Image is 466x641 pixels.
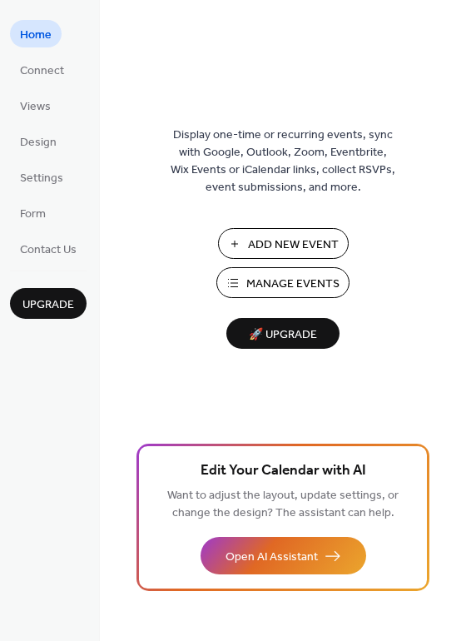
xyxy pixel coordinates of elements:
[10,199,56,226] a: Form
[236,324,330,346] span: 🚀 Upgrade
[201,460,366,483] span: Edit Your Calendar with AI
[20,62,64,80] span: Connect
[22,296,74,314] span: Upgrade
[248,236,339,254] span: Add New Event
[171,127,395,196] span: Display one-time or recurring events, sync with Google, Outlook, Zoom, Eventbrite, Wix Events or ...
[10,20,62,47] a: Home
[216,267,349,298] button: Manage Events
[10,235,87,262] a: Contact Us
[226,318,340,349] button: 🚀 Upgrade
[20,241,77,259] span: Contact Us
[10,56,74,83] a: Connect
[218,228,349,259] button: Add New Event
[201,537,366,574] button: Open AI Assistant
[226,549,318,566] span: Open AI Assistant
[20,27,52,44] span: Home
[20,170,63,187] span: Settings
[20,134,57,152] span: Design
[246,276,340,293] span: Manage Events
[10,127,67,155] a: Design
[10,163,73,191] a: Settings
[167,484,399,524] span: Want to adjust the layout, update settings, or change the design? The assistant can help.
[20,98,51,116] span: Views
[10,92,61,119] a: Views
[10,288,87,319] button: Upgrade
[20,206,46,223] span: Form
